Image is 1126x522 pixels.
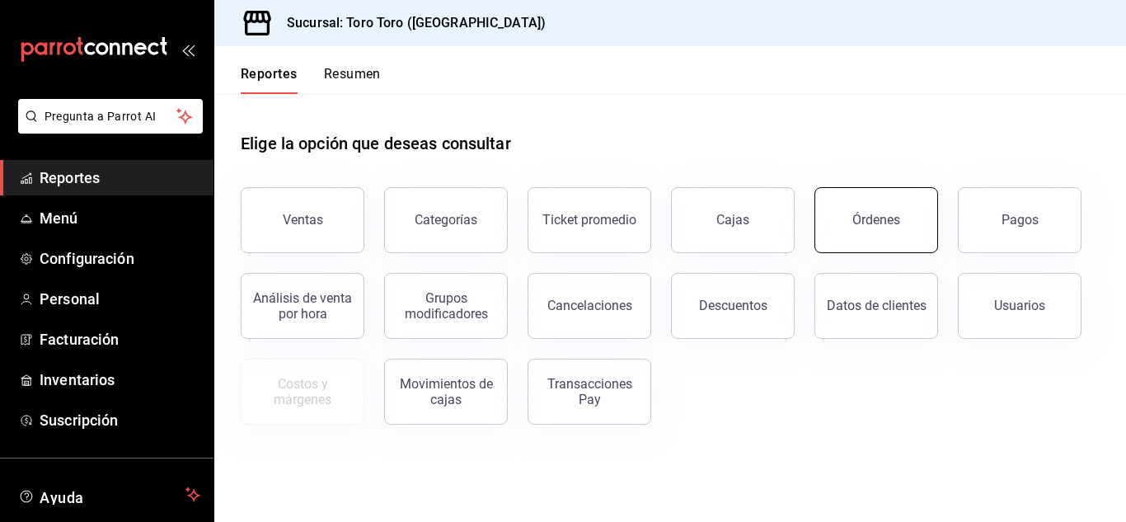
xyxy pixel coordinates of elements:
[241,131,511,156] h1: Elige la opción que deseas consultar
[395,376,497,407] div: Movimientos de cajas
[814,273,938,339] button: Datos de clientes
[241,187,364,253] button: Ventas
[40,167,200,189] span: Reportes
[384,359,508,425] button: Movimientos de cajas
[181,43,195,56] button: open_drawer_menu
[671,273,795,339] button: Descuentos
[384,273,508,339] button: Grupos modificadores
[852,212,900,228] div: Órdenes
[251,376,354,407] div: Costos y márgenes
[528,273,651,339] button: Cancelaciones
[814,187,938,253] button: Órdenes
[827,298,927,313] div: Datos de clientes
[241,359,364,425] button: Contrata inventarios para ver este reporte
[958,187,1081,253] button: Pagos
[40,207,200,229] span: Menú
[415,212,477,228] div: Categorías
[241,273,364,339] button: Análisis de venta por hora
[538,376,640,407] div: Transacciones Pay
[1002,212,1039,228] div: Pagos
[542,212,636,228] div: Ticket promedio
[958,273,1081,339] button: Usuarios
[528,187,651,253] button: Ticket promedio
[324,66,381,94] button: Resumen
[716,210,750,230] div: Cajas
[671,187,795,253] a: Cajas
[395,290,497,322] div: Grupos modificadores
[994,298,1045,313] div: Usuarios
[40,328,200,350] span: Facturación
[241,66,381,94] div: navigation tabs
[18,99,203,134] button: Pregunta a Parrot AI
[251,290,354,322] div: Análisis de venta por hora
[40,247,200,270] span: Configuración
[283,212,323,228] div: Ventas
[528,359,651,425] button: Transacciones Pay
[40,288,200,310] span: Personal
[12,120,203,137] a: Pregunta a Parrot AI
[547,298,632,313] div: Cancelaciones
[241,66,298,94] button: Reportes
[274,13,546,33] h3: Sucursal: Toro Toro ([GEOGRAPHIC_DATA])
[40,409,200,431] span: Suscripción
[384,187,508,253] button: Categorías
[699,298,767,313] div: Descuentos
[40,485,179,505] span: Ayuda
[45,108,177,125] span: Pregunta a Parrot AI
[40,369,200,391] span: Inventarios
